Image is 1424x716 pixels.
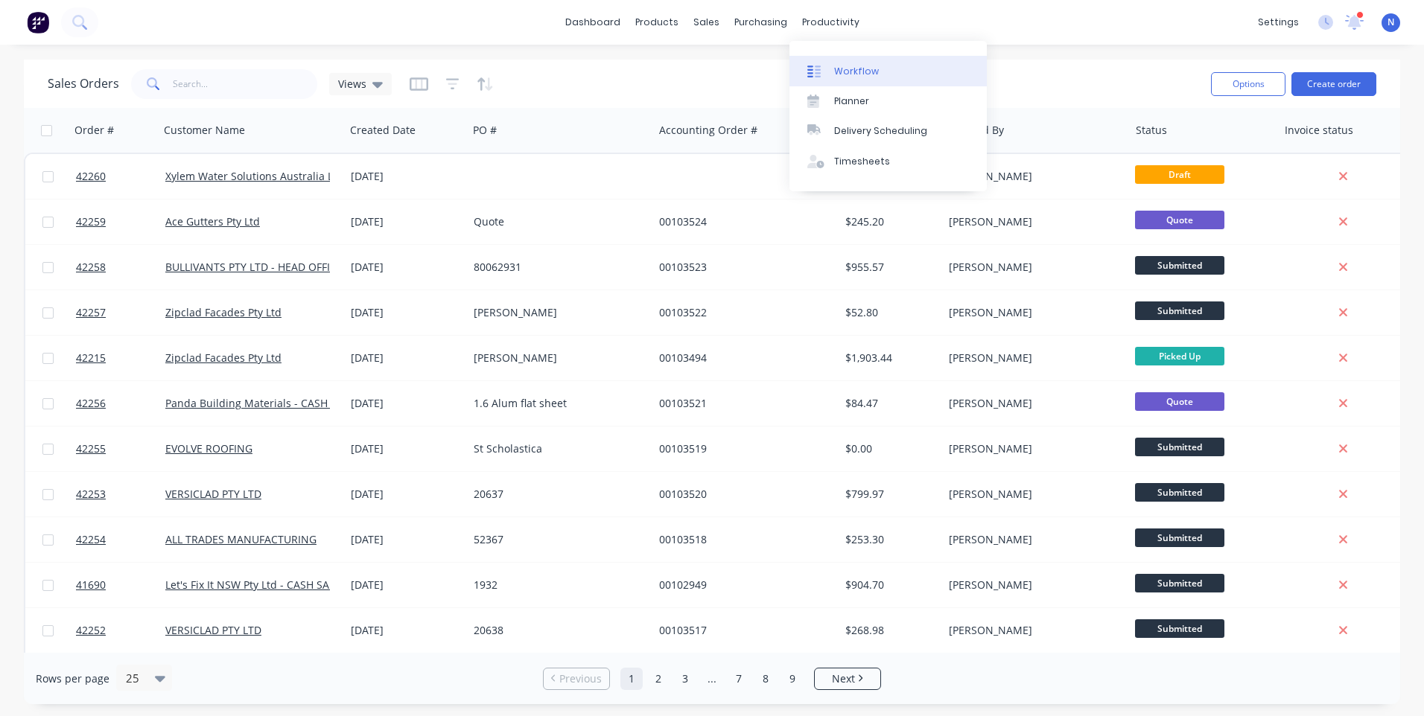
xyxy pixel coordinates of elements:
a: 42256 [76,381,165,426]
div: [PERSON_NAME] [474,351,639,365]
span: N [1388,16,1394,29]
div: 80062931 [474,260,639,275]
span: Quote [1135,211,1224,229]
a: VERSICLAD PTY LTD [165,487,261,501]
div: purchasing [727,11,795,33]
div: 00103524 [659,214,824,229]
a: Ace Gutters Pty Ltd [165,214,260,228]
div: [PERSON_NAME] [949,169,1114,184]
a: Page 2 [647,668,670,690]
span: Submitted [1135,301,1224,320]
a: BULLIVANTS PTY LTD - HEAD OFFICE [165,260,343,274]
div: Status [1136,123,1167,138]
div: sales [686,11,727,33]
div: [PERSON_NAME] [949,532,1114,547]
img: Factory [27,11,49,33]
span: Next [832,671,855,686]
span: 42259 [76,214,106,229]
h1: Sales Orders [48,77,119,91]
div: [DATE] [351,260,462,275]
div: [DATE] [351,305,462,320]
span: Submitted [1135,256,1224,275]
div: $0.00 [845,441,932,456]
div: [DATE] [351,396,462,411]
span: Previous [559,671,602,686]
div: settings [1250,11,1306,33]
a: 42252 [76,608,165,653]
a: 42253 [76,472,165,517]
a: 42215 [76,336,165,380]
div: 20638 [474,623,639,638]
a: Page 3 [674,668,696,690]
div: 1.6 Alum flat sheet [474,396,639,411]
div: [PERSON_NAME] [949,441,1114,456]
div: [DATE] [351,214,462,229]
a: Previous page [544,671,609,686]
a: Next page [815,671,880,686]
span: 42215 [76,351,106,365]
div: $1,903.44 [845,351,932,365]
a: 42258 [76,245,165,290]
div: 00102949 [659,578,824,592]
a: 42255 [76,426,165,471]
div: $799.97 [845,487,932,502]
a: Zipclad Facades Pty Ltd [165,305,282,319]
span: Submitted [1135,619,1224,638]
div: 00103520 [659,487,824,502]
a: 42254 [76,517,165,562]
div: Created Date [350,123,416,138]
span: Submitted [1135,483,1224,502]
a: Jump forward [701,668,723,690]
div: $268.98 [845,623,932,638]
span: 42255 [76,441,106,456]
div: [PERSON_NAME] [949,351,1114,365]
div: [DATE] [351,532,462,547]
div: $904.70 [845,578,932,592]
div: $253.30 [845,532,932,547]
div: [DATE] [351,578,462,592]
span: 41690 [76,578,106,592]
div: [PERSON_NAME] [949,396,1114,411]
a: ALL TRADES MANUFACTURING [165,532,317,546]
button: Create order [1291,72,1376,96]
a: 42260 [76,154,165,199]
div: [PERSON_NAME] [949,214,1114,229]
div: [PERSON_NAME] [474,305,639,320]
span: Rows per page [36,671,109,686]
a: dashboard [558,11,628,33]
div: [DATE] [351,441,462,456]
div: products [628,11,686,33]
span: 42258 [76,260,106,275]
a: Zipclad Facades Pty Ltd [165,351,282,365]
span: Submitted [1135,528,1224,547]
div: 20637 [474,487,639,502]
div: Accounting Order # [659,123,757,138]
ul: Pagination [537,668,887,690]
span: Submitted [1135,438,1224,456]
div: [DATE] [351,623,462,638]
a: Page 1 is your current page [620,668,643,690]
div: 00103523 [659,260,824,275]
span: Picked Up [1135,347,1224,365]
div: [PERSON_NAME] [949,578,1114,592]
div: [DATE] [351,487,462,502]
button: Options [1211,72,1285,96]
div: 00103494 [659,351,824,365]
div: 1932 [474,578,639,592]
a: Page 8 [754,668,777,690]
div: St Scholastica [474,441,639,456]
a: Delivery Scheduling [789,116,987,146]
a: Planner [789,86,987,116]
span: 42257 [76,305,106,320]
a: 42259 [76,199,165,244]
a: Timesheets [789,147,987,176]
div: 00103517 [659,623,824,638]
div: [PERSON_NAME] [949,623,1114,638]
a: 42257 [76,290,165,335]
a: Xylem Water Solutions Australia Ltd [165,169,343,183]
span: 42252 [76,623,106,638]
a: Workflow [789,56,987,86]
div: Planner [834,95,869,108]
span: Submitted [1135,574,1224,592]
span: Quote [1135,392,1224,411]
